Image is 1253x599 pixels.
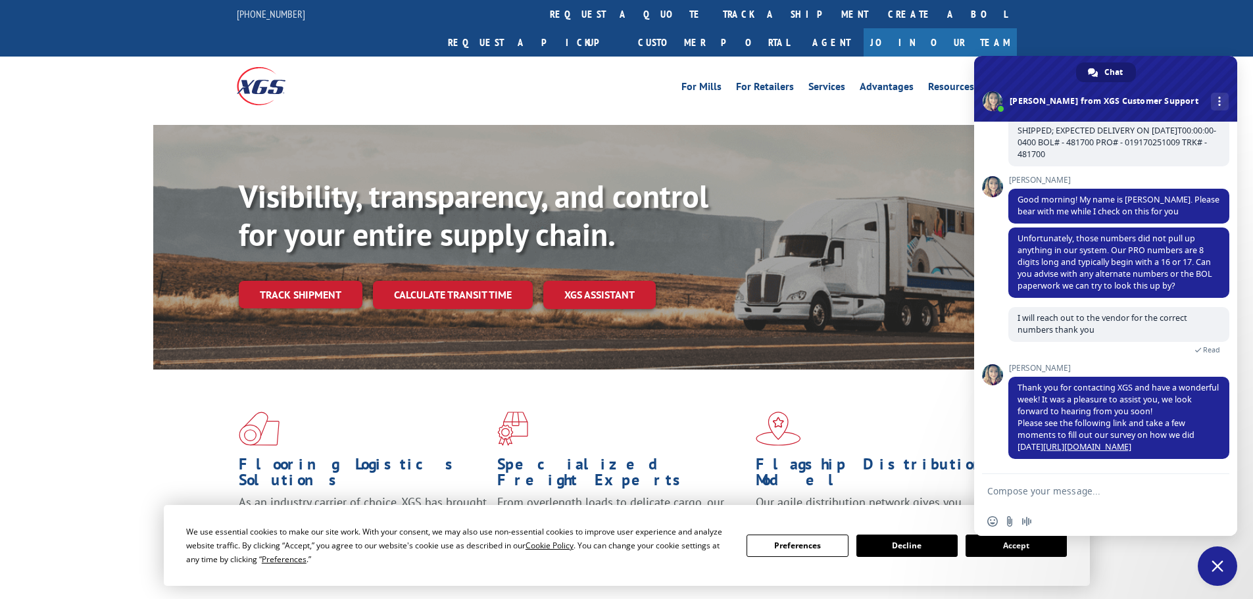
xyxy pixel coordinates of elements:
[756,412,801,446] img: xgs-icon-flagship-distribution-model-red
[1198,546,1237,586] div: Close chat
[1008,176,1229,185] span: [PERSON_NAME]
[373,281,533,309] a: Calculate transit time
[681,82,722,96] a: For Mills
[966,535,1067,557] button: Accept
[856,535,958,557] button: Decline
[1018,194,1219,217] span: Good morning! My name is [PERSON_NAME]. Please bear with me while I check on this for you
[860,82,914,96] a: Advantages
[736,82,794,96] a: For Retailers
[1018,113,1216,160] span: Product:** FROM VNDR ATTN:S0303 PRODUCT SHIPPED; EXPECTED DELIVERY ON [DATE]T00:00:00-0400 BOL# -...
[186,525,731,566] div: We use essential cookies to make our site work. With your consent, we may also use non-essential ...
[164,505,1090,586] div: Cookie Consent Prompt
[1104,62,1123,82] span: Chat
[808,82,845,96] a: Services
[747,535,848,557] button: Preferences
[756,456,1004,494] h1: Flagship Distribution Model
[497,456,746,494] h1: Specialized Freight Experts
[1018,382,1219,452] span: Thank you for contacting XGS and have a wonderful week! It was a pleasure to assist you, we look ...
[1021,516,1032,527] span: Audio message
[1043,441,1131,452] a: [URL][DOMAIN_NAME]
[1203,345,1220,354] span: Read
[1076,62,1136,82] div: Chat
[526,540,574,551] span: Cookie Policy
[262,554,307,565] span: Preferences
[239,494,487,541] span: As an industry carrier of choice, XGS has brought innovation and dedication to flooring logistics...
[1004,516,1015,527] span: Send a file
[987,516,998,527] span: Insert an emoji
[799,28,864,57] a: Agent
[1018,312,1187,335] span: I will reach out to the vendor for the correct numbers thank you
[1018,233,1212,291] span: Unfortunately, those numbers did not pull up anything in our system. Our PRO numbers are 8 digits...
[628,28,799,57] a: Customer Portal
[239,456,487,494] h1: Flooring Logistics Solutions
[497,412,528,446] img: xgs-icon-focused-on-flooring-red
[237,7,305,20] a: [PHONE_NUMBER]
[987,485,1195,497] textarea: Compose your message...
[756,494,998,525] span: Our agile distribution network gives you nationwide inventory management on demand.
[543,281,656,309] a: XGS ASSISTANT
[497,494,746,553] p: From overlength loads to delicate cargo, our experienced staff knows the best way to move your fr...
[1211,93,1229,110] div: More channels
[239,281,362,308] a: Track shipment
[928,82,974,96] a: Resources
[239,176,708,254] b: Visibility, transparency, and control for your entire supply chain.
[239,412,280,446] img: xgs-icon-total-supply-chain-intelligence-red
[438,28,628,57] a: Request a pickup
[864,28,1017,57] a: Join Our Team
[1008,364,1229,373] span: [PERSON_NAME]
